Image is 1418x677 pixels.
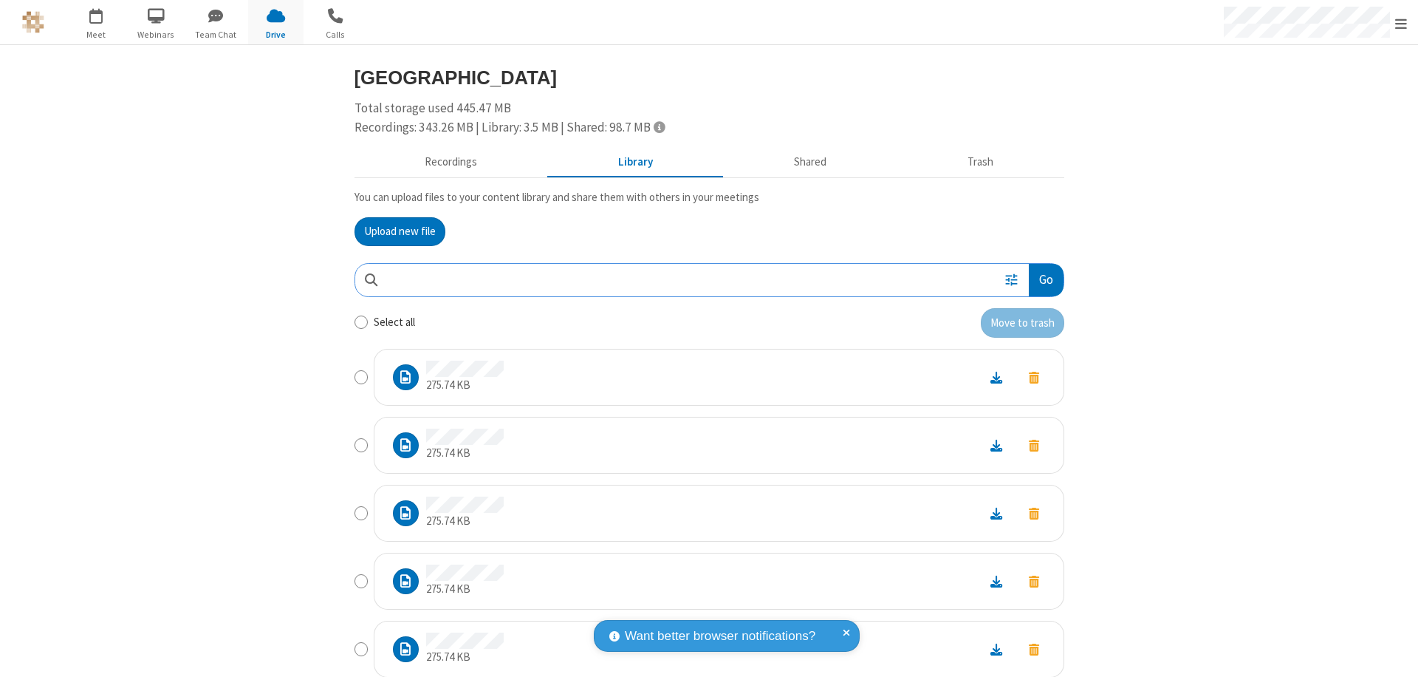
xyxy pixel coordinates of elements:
[548,149,724,177] button: Content library
[1029,264,1063,297] button: Go
[188,28,244,41] span: Team Chat
[977,505,1015,522] a: Download file
[977,437,1015,454] a: Download file
[354,149,548,177] button: Recorded meetings
[1015,435,1052,455] button: Move to trash
[426,377,504,394] p: 275.74 KB
[1015,571,1052,591] button: Move to trash
[426,649,504,666] p: 275.74 KB
[897,149,1064,177] button: Trash
[977,369,1015,386] a: Download file
[1015,639,1052,659] button: Move to trash
[129,28,184,41] span: Webinars
[625,627,815,646] span: Want better browser notifications?
[977,573,1015,590] a: Download file
[354,189,1064,206] p: You can upload files to your content library and share them with others in your meetings
[248,28,304,41] span: Drive
[981,308,1064,338] button: Move to trash
[354,118,1064,137] div: Recordings: 343.26 MB | Library: 3.5 MB | Shared: 98.7 MB
[724,149,897,177] button: Shared during meetings
[1015,503,1052,523] button: Move to trash
[354,217,445,247] button: Upload new file
[69,28,124,41] span: Meet
[977,641,1015,658] a: Download file
[308,28,363,41] span: Calls
[22,11,44,33] img: QA Selenium DO NOT DELETE OR CHANGE
[654,120,665,133] span: Totals displayed include files that have been moved to the trash.
[426,513,504,530] p: 275.74 KB
[354,67,1064,88] h3: [GEOGRAPHIC_DATA]
[1015,367,1052,387] button: Move to trash
[374,314,415,331] label: Select all
[426,445,504,462] p: 275.74 KB
[426,581,504,598] p: 275.74 KB
[354,99,1064,137] div: Total storage used 445.47 MB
